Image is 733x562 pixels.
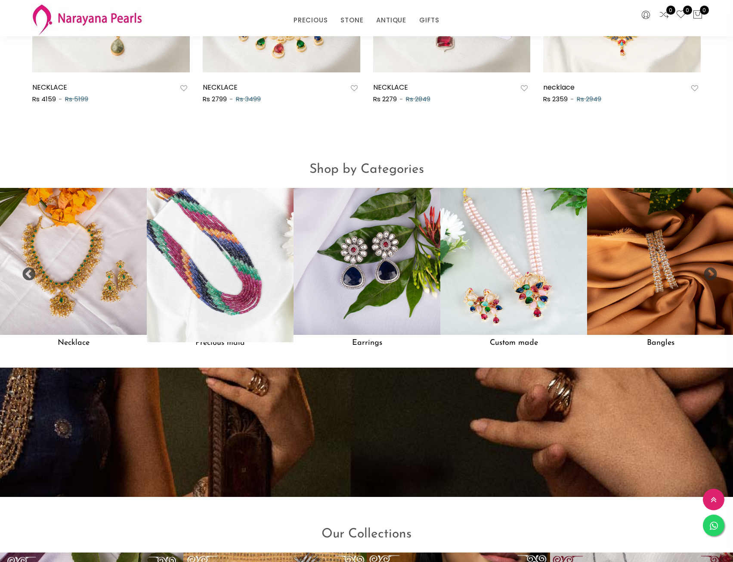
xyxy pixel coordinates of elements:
a: NECKLACE [32,82,67,92]
a: GIFTS [419,14,439,27]
span: Rs 3499 [236,94,261,103]
a: 0 [676,9,686,21]
img: Earrings [294,188,440,335]
span: 0 [666,6,675,15]
button: Add to wishlist [518,83,530,94]
span: Rs 2799 [203,94,227,103]
img: Precious mala [139,181,301,342]
h5: Precious mala [147,335,294,351]
button: 0 [693,9,703,21]
h5: Earrings [294,335,440,351]
button: Next [703,267,711,276]
span: Rs 2949 [577,94,601,103]
img: Custom made [440,188,587,335]
span: 0 [700,6,709,15]
a: ANTIQUE [376,14,406,27]
a: 0 [659,9,669,21]
span: Rs 5199 [65,94,88,103]
span: Rs 2849 [406,94,430,103]
a: STONE [340,14,363,27]
button: Add to wishlist [689,83,701,94]
a: PRECIOUS [294,14,328,27]
button: Add to wishlist [348,83,360,94]
span: Rs 2279 [373,94,397,103]
button: Add to wishlist [178,83,190,94]
a: NECKLACE [373,82,408,92]
span: 0 [683,6,692,15]
h5: Custom made [440,335,587,351]
button: Previous [22,267,30,276]
span: Rs 2359 [543,94,568,103]
a: necklace [543,82,575,92]
a: NECKLACE [203,82,238,92]
span: Rs 4159 [32,94,56,103]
